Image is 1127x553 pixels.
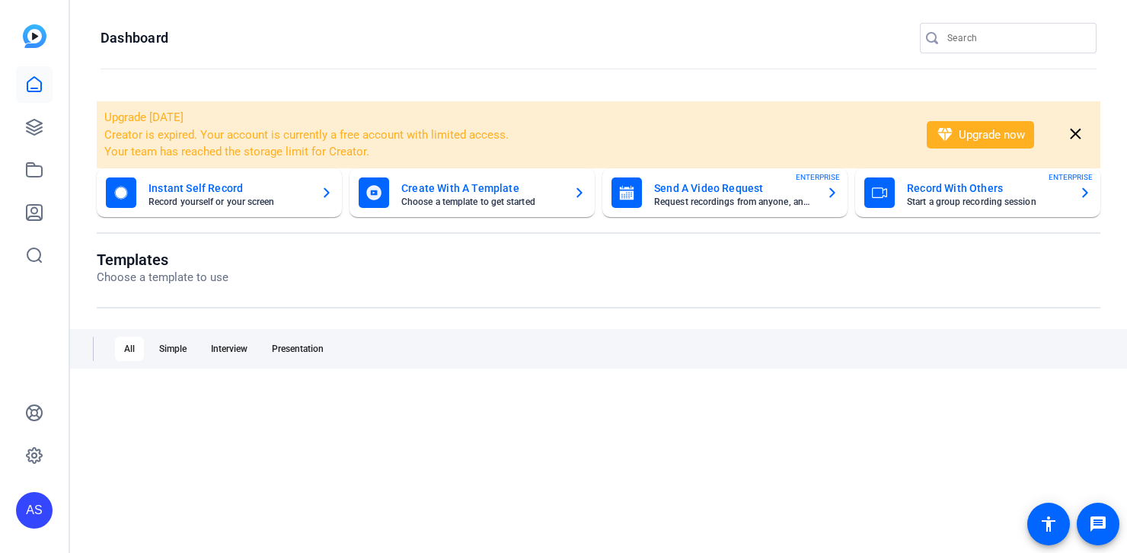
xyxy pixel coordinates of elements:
mat-card-title: Instant Self Record [148,179,308,197]
mat-card-title: Record With Others [907,179,1067,197]
mat-card-title: Send A Video Request [654,179,814,197]
input: Search [947,29,1084,47]
h1: Dashboard [101,29,168,47]
button: Send A Video RequestRequest recordings from anyone, anywhereENTERPRISE [602,168,848,217]
p: Choose a template to use [97,269,228,286]
mat-icon: close [1066,125,1085,144]
li: Creator is expired. Your account is currently a free account with limited access. [104,126,907,144]
span: ENTERPRISE [1049,171,1093,183]
button: Record With OthersStart a group recording sessionENTERPRISE [855,168,1100,217]
span: ENTERPRISE [796,171,840,183]
button: Create With A TemplateChoose a template to get started [350,168,595,217]
mat-icon: diamond [936,126,954,144]
button: Instant Self RecordRecord yourself or your screen [97,168,342,217]
div: Simple [150,337,196,361]
mat-card-subtitle: Request recordings from anyone, anywhere [654,197,814,206]
mat-card-subtitle: Choose a template to get started [401,197,561,206]
h1: Templates [97,251,228,269]
img: blue-gradient.svg [23,24,46,48]
mat-card-subtitle: Record yourself or your screen [148,197,308,206]
div: AS [16,492,53,529]
mat-icon: accessibility [1039,515,1058,533]
div: Interview [202,337,257,361]
div: Presentation [263,337,333,361]
div: All [115,337,144,361]
mat-card-subtitle: Start a group recording session [907,197,1067,206]
span: Upgrade [DATE] [104,110,184,124]
li: Your team has reached the storage limit for Creator. [104,143,907,161]
mat-icon: message [1089,515,1107,533]
button: Upgrade now [927,121,1034,149]
mat-card-title: Create With A Template [401,179,561,197]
